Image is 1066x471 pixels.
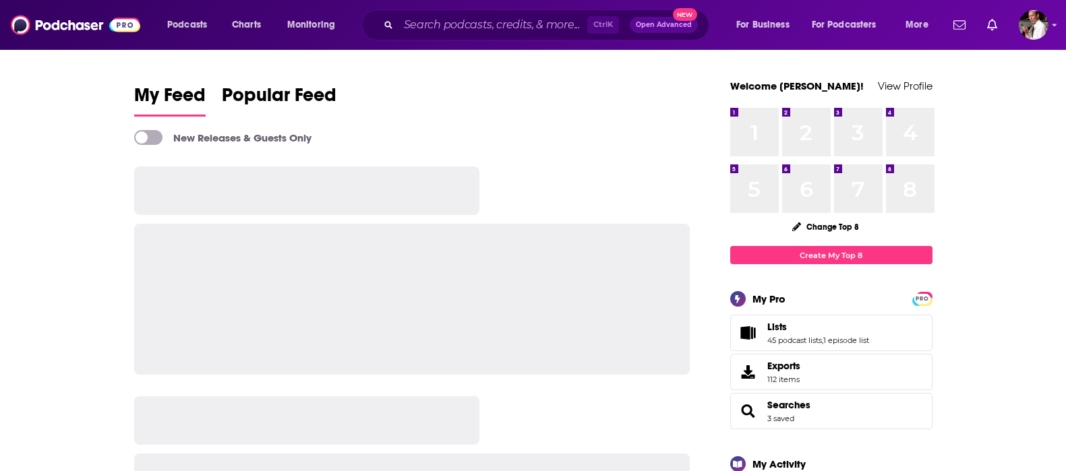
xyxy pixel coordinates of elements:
[158,14,225,36] button: open menu
[167,15,207,34] span: Podcasts
[982,13,1003,36] a: Show notifications dropdown
[767,375,800,384] span: 112 items
[630,17,698,33] button: Open AdvancedNew
[1019,10,1048,40] img: User Profile
[914,294,930,304] span: PRO
[914,293,930,303] a: PRO
[730,354,932,390] a: Exports
[822,336,823,345] span: ,
[812,15,877,34] span: For Podcasters
[735,323,762,342] a: Lists
[134,130,312,145] a: New Releases & Guests Only
[636,22,692,28] span: Open Advanced
[232,15,261,34] span: Charts
[673,8,697,21] span: New
[1019,10,1048,40] span: Logged in as Quarto
[730,315,932,351] span: Lists
[752,292,786,305] div: My Pro
[374,9,722,40] div: Search podcasts, credits, & more...
[767,414,794,423] a: 3 saved
[767,360,800,372] span: Exports
[906,15,928,34] span: More
[767,321,787,333] span: Lists
[730,393,932,429] span: Searches
[223,14,269,36] a: Charts
[11,12,140,38] img: Podchaser - Follow, Share and Rate Podcasts
[398,14,587,36] input: Search podcasts, credits, & more...
[222,84,336,115] span: Popular Feed
[767,399,810,411] a: Searches
[736,15,790,34] span: For Business
[896,14,945,36] button: open menu
[767,321,869,333] a: Lists
[752,458,806,470] div: My Activity
[222,84,336,117] a: Popular Feed
[730,80,864,92] a: Welcome [PERSON_NAME]!
[278,14,353,36] button: open menu
[1019,10,1048,40] button: Show profile menu
[784,218,868,235] button: Change Top 8
[730,246,932,264] a: Create My Top 8
[823,336,869,345] a: 1 episode list
[878,80,932,92] a: View Profile
[134,84,206,115] span: My Feed
[727,14,806,36] button: open menu
[803,14,896,36] button: open menu
[735,402,762,420] a: Searches
[134,84,206,117] a: My Feed
[735,363,762,381] span: Exports
[767,336,822,345] a: 45 podcast lists
[948,13,971,36] a: Show notifications dropdown
[287,15,335,34] span: Monitoring
[587,16,619,34] span: Ctrl K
